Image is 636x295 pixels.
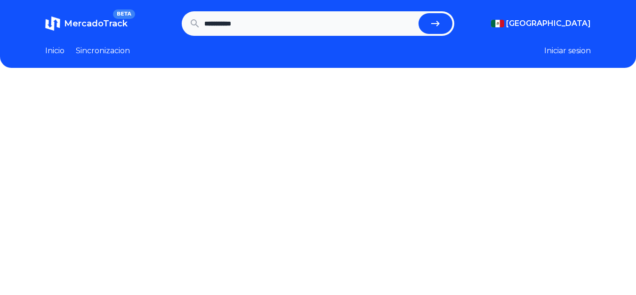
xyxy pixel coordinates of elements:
[64,18,128,29] span: MercadoTrack
[491,18,591,29] button: [GEOGRAPHIC_DATA]
[76,45,130,57] a: Sincronizacion
[506,18,591,29] span: [GEOGRAPHIC_DATA]
[45,45,64,57] a: Inicio
[45,16,128,31] a: MercadoTrackBETA
[45,16,60,31] img: MercadoTrack
[544,45,591,57] button: Iniciar sesion
[113,9,135,19] span: BETA
[491,20,504,27] img: Mexico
